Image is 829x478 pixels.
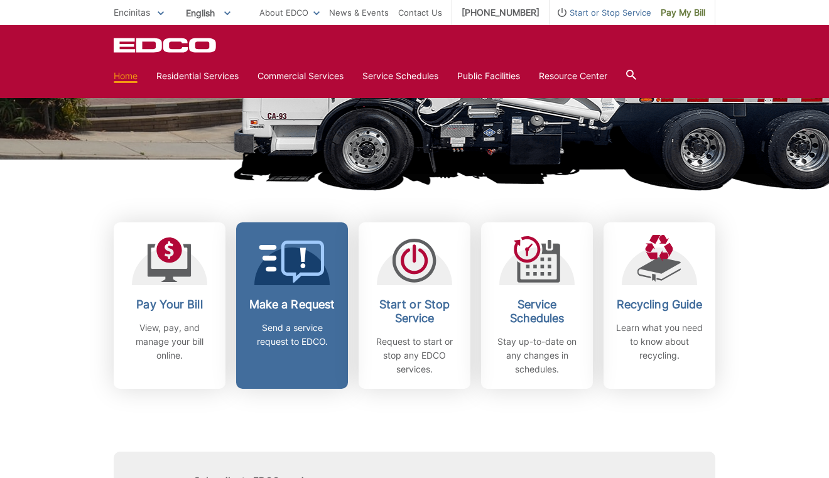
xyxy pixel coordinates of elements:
[114,222,225,389] a: Pay Your Bill View, pay, and manage your bill online.
[490,335,583,376] p: Stay up-to-date on any changes in schedules.
[259,6,320,19] a: About EDCO
[123,321,216,362] p: View, pay, and manage your bill online.
[114,38,218,53] a: EDCD logo. Return to the homepage.
[368,298,461,325] h2: Start or Stop Service
[613,298,706,312] h2: Recycling Guide
[539,69,607,83] a: Resource Center
[362,69,438,83] a: Service Schedules
[457,69,520,83] a: Public Facilities
[481,222,593,389] a: Service Schedules Stay up-to-date on any changes in schedules.
[123,298,216,312] h2: Pay Your Bill
[604,222,715,389] a: Recycling Guide Learn what you need to know about recycling.
[661,6,705,19] span: Pay My Bill
[368,335,461,376] p: Request to start or stop any EDCO services.
[613,321,706,362] p: Learn what you need to know about recycling.
[329,6,389,19] a: News & Events
[236,222,348,389] a: Make a Request Send a service request to EDCO.
[114,7,150,18] span: Encinitas
[246,298,339,312] h2: Make a Request
[156,69,239,83] a: Residential Services
[176,3,240,23] span: English
[398,6,442,19] a: Contact Us
[257,69,344,83] a: Commercial Services
[246,321,339,349] p: Send a service request to EDCO.
[114,69,138,83] a: Home
[490,298,583,325] h2: Service Schedules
